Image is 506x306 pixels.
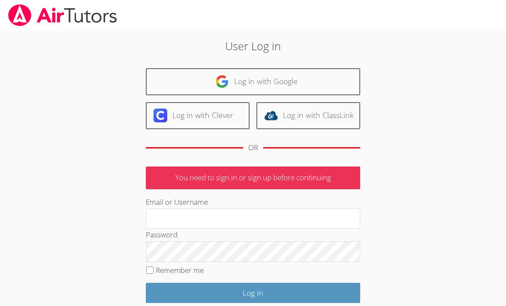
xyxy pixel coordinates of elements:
[146,68,360,95] a: Log in with Google
[156,265,204,275] label: Remember me
[215,75,229,88] img: google-logo-50288ca7cdecda66e5e0955fdab243c47b7ad437acaf1139b6f446037453330a.svg
[116,38,389,54] h2: User Log in
[146,230,178,239] label: Password
[146,167,360,189] p: You need to sign in or sign up before continuing
[256,102,360,129] a: Log in with ClassLink
[264,109,278,122] img: classlink-logo-d6bb404cc1216ec64c9a2012d9dc4662098be43eaf13dc465df04b49fa7ab582.svg
[154,109,167,122] img: clever-logo-6eab21bc6e7a338710f1a6ff85c0baf02591cd810cc4098c63d3a4b26e2feb20.svg
[7,4,118,26] img: airtutors_banner-c4298cdbf04f3fff15de1276eac7730deb9818008684d7c2e4769d2f7ddbe033.png
[146,283,360,303] input: Log in
[146,197,208,207] label: Email or Username
[146,102,250,129] a: Log in with Clever
[248,142,258,154] div: OR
